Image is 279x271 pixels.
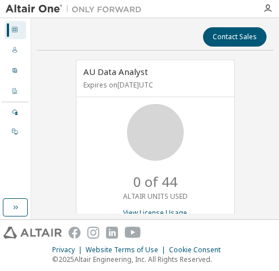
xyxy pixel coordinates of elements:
div: User Profile [5,62,26,80]
img: Altair One [6,3,147,15]
a: View License Usage [123,208,187,218]
div: Privacy [52,245,86,255]
p: ALTAIR UNITS USED [123,191,188,201]
div: Website Terms of Use [86,245,169,255]
img: youtube.svg [125,227,141,239]
div: Cookie Consent [169,245,227,255]
div: Company Profile [5,82,26,101]
p: © 2025 Altair Engineering, Inc. All Rights Reserved. [52,255,227,264]
img: facebook.svg [69,227,81,239]
div: Users [5,41,26,60]
button: Contact Sales [203,27,267,47]
div: Managed [5,103,26,122]
p: Expires on [DATE] UTC [83,80,225,90]
img: instagram.svg [87,227,99,239]
span: AU Data Analyst [83,66,148,77]
p: 0 of 44 [133,172,177,191]
img: linkedin.svg [106,227,118,239]
img: altair_logo.svg [3,227,62,239]
div: Dashboard [5,21,26,39]
div: On Prem [5,123,26,141]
